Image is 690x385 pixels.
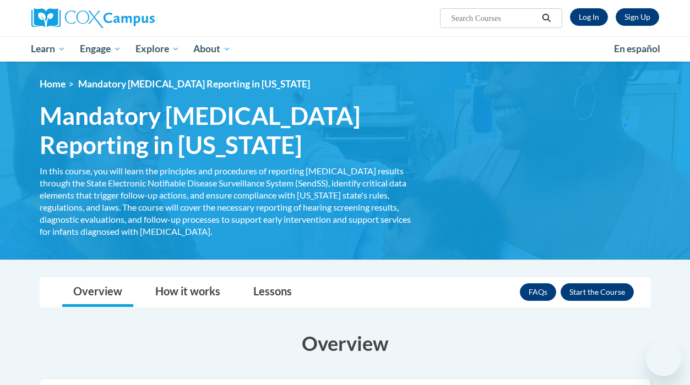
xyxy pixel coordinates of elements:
a: Overview [62,278,133,307]
span: Engage [80,42,121,56]
a: Home [40,78,66,90]
input: Search Courses [450,12,538,25]
a: About [186,36,238,62]
a: Engage [73,36,128,62]
a: En español [607,37,667,61]
span: Explore [135,42,180,56]
div: Main menu [23,36,667,62]
span: Mandatory [MEDICAL_DATA] Reporting in [US_STATE] [40,101,420,159]
span: About [193,42,231,56]
button: Enroll [561,283,634,301]
a: How it works [144,278,231,307]
a: FAQs [520,283,556,301]
span: En español [614,43,660,54]
a: Explore [128,36,187,62]
iframe: Button to launch messaging window [646,341,681,376]
a: Log In [570,8,608,26]
a: Lessons [242,278,303,307]
a: Register [616,8,659,26]
img: Cox Campus [31,8,155,28]
span: Mandatory [MEDICAL_DATA] Reporting in [US_STATE] [78,78,310,90]
h3: Overview [40,329,651,357]
div: In this course, you will learn the principles and procedures of reporting [MEDICAL_DATA] results ... [40,165,420,238]
button: Search [538,12,555,25]
a: Learn [24,36,73,62]
a: Cox Campus [31,8,230,28]
span: Learn [31,42,66,56]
